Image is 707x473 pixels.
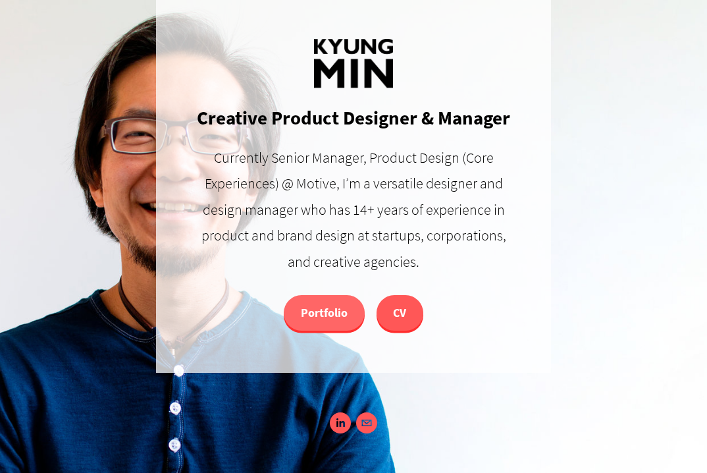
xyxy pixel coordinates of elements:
[356,412,377,433] a: kyung@kyungmin.com
[196,145,511,275] p: Currently Senior Manager, Product Design (Core Experiences) @ Motive, I’m a versatile designer an...
[377,295,424,331] a: CV
[197,105,510,132] h1: Creative Product Designer & Manager
[330,412,351,433] a: Kyung Min
[314,39,393,105] img: ksm-logo-v4-with_bottom_padding.png
[284,295,365,331] a: Portfolio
